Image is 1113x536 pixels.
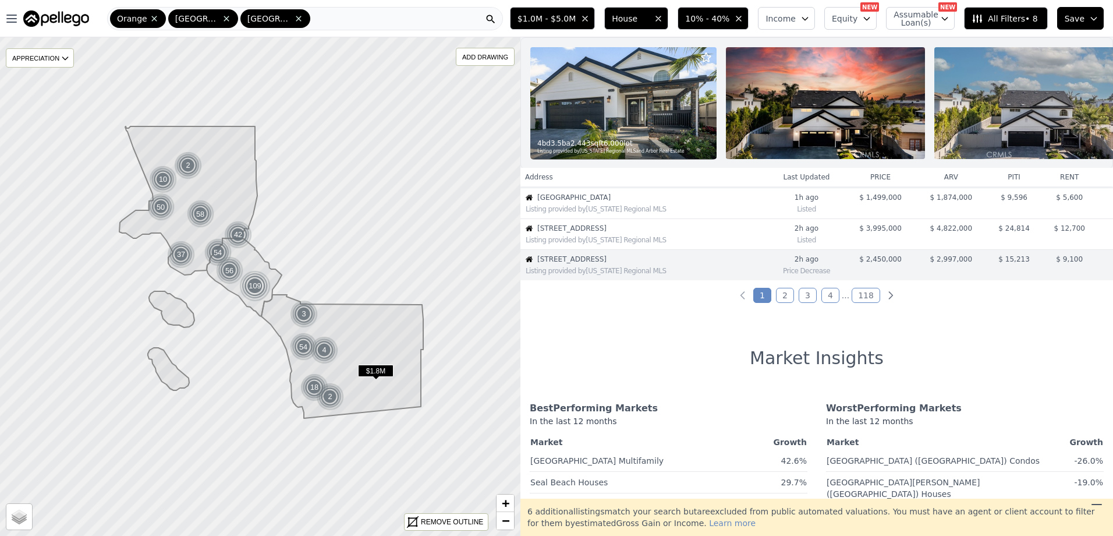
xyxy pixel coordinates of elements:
[1056,255,1083,263] span: $ 9,100
[842,291,849,300] a: Jump forward
[765,13,796,24] span: Income
[215,256,245,285] img: g2.png
[247,13,292,24] span: [GEOGRAPHIC_DATA]
[174,151,202,179] div: 2
[1042,168,1097,186] th: rent
[497,512,514,530] a: Zoom out
[1074,456,1103,466] span: -26.0%
[772,193,841,202] time: 2025-08-15 19:01
[1074,478,1103,487] span: -19.0%
[930,224,973,232] span: $ 4,822,000
[604,139,623,148] span: 6,000
[421,517,483,527] div: REMOVE OUTLINE
[860,2,879,12] div: NEW
[1069,434,1104,450] th: Growth
[885,290,896,301] a: Next page
[1057,7,1104,30] button: Save
[310,336,339,364] img: g1.png
[852,288,880,303] a: Page 118
[530,495,743,510] a: [GEOGRAPHIC_DATA] ([GEOGRAPHIC_DATA]) Houses
[300,373,328,401] div: 18
[456,48,514,65] div: ADD DRAWING
[149,165,177,193] div: 10
[1054,224,1085,232] span: $ 12,700
[768,434,807,450] th: Growth
[824,7,877,30] button: Equity
[570,139,590,148] span: 2,443
[826,434,1069,450] th: Market
[215,256,244,285] div: 56
[772,233,841,245] div: Listed
[709,519,756,528] span: Learn more
[358,365,394,382] div: $1.8M
[526,225,533,232] img: House
[772,224,841,233] time: 2025-08-15 18:47
[530,473,608,488] a: Seal Beach Houses
[1001,193,1027,202] span: $ 9,596
[239,270,271,302] img: g3.png
[300,373,329,401] img: g1.png
[781,478,807,487] span: 29.7%
[316,383,344,411] div: 2
[768,168,845,186] th: Last Updated
[502,496,509,510] span: +
[526,235,767,245] div: Listing provided by [US_STATE] Regional MLS
[310,336,338,364] div: 4
[894,10,931,27] span: Assumable Loan(s)
[998,255,1029,263] span: $ 15,213
[612,13,649,24] span: House
[203,238,233,267] img: g2.png
[167,241,196,269] img: g1.png
[203,238,233,267] div: 54
[826,401,1104,415] div: Worst Performing Markets
[998,224,1029,232] span: $ 24,814
[526,204,767,214] div: Listing provided by [US_STATE] Regional MLS
[916,168,986,186] th: arv
[832,13,857,24] span: Equity
[520,37,1113,169] a: Property Photo 14bd3.5ba2,443sqft6,000lotListing provided by[US_STATE] Regional MLSand Arbor Real...
[537,193,767,202] span: [GEOGRAPHIC_DATA]
[964,7,1047,30] button: All Filters• 8
[537,148,711,155] div: Listing provided by [US_STATE] Regional MLS and Arbor Real Estate
[224,221,253,249] img: g1.png
[678,7,749,30] button: 10% - 40%
[146,192,176,222] img: g2.png
[146,192,176,222] div: 50
[799,288,817,303] a: Page 3
[886,7,955,30] button: Assumable Loan(s)
[316,383,345,411] img: g1.png
[526,194,533,201] img: House
[530,452,664,467] a: [GEOGRAPHIC_DATA] Multifamily
[530,401,807,415] div: Best Performing Markets
[772,255,841,264] time: 2025-08-15 18:35
[510,7,595,30] button: $1.0M - $5.0M
[149,165,178,193] img: g1.png
[520,499,1113,536] div: 6 additional listing s match your search but are excluded from public automated valuations. You m...
[772,264,841,276] div: Price Decrease
[290,300,318,328] div: 3
[186,199,216,229] img: g2.png
[827,452,1040,467] a: [GEOGRAPHIC_DATA] ([GEOGRAPHIC_DATA]) Condos
[520,290,1113,301] ul: Pagination
[537,139,711,148] div: 4 bd 3.5 ba sqft lot
[537,224,767,233] span: [STREET_ADDRESS]
[526,266,767,276] div: Listing provided by [US_STATE] Regional MLS
[821,288,839,303] a: Page 4
[289,332,318,362] div: 54
[502,513,509,528] span: −
[604,7,668,30] button: House
[685,13,729,24] span: 10% - 40%
[776,288,794,303] a: Page 2
[845,168,916,186] th: price
[827,473,980,500] a: [GEOGRAPHIC_DATA][PERSON_NAME] ([GEOGRAPHIC_DATA]) Houses
[938,2,957,12] div: NEW
[517,13,576,24] span: $1.0M - $5.0M
[530,415,807,434] div: In the last 12 months
[772,202,841,214] div: Listed
[930,255,973,263] span: $ 2,997,000
[859,255,902,263] span: $ 2,450,000
[6,48,74,68] div: APPRECIATION
[186,199,215,229] div: 58
[224,221,252,249] div: 42
[537,255,767,264] span: [STREET_ADDRESS]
